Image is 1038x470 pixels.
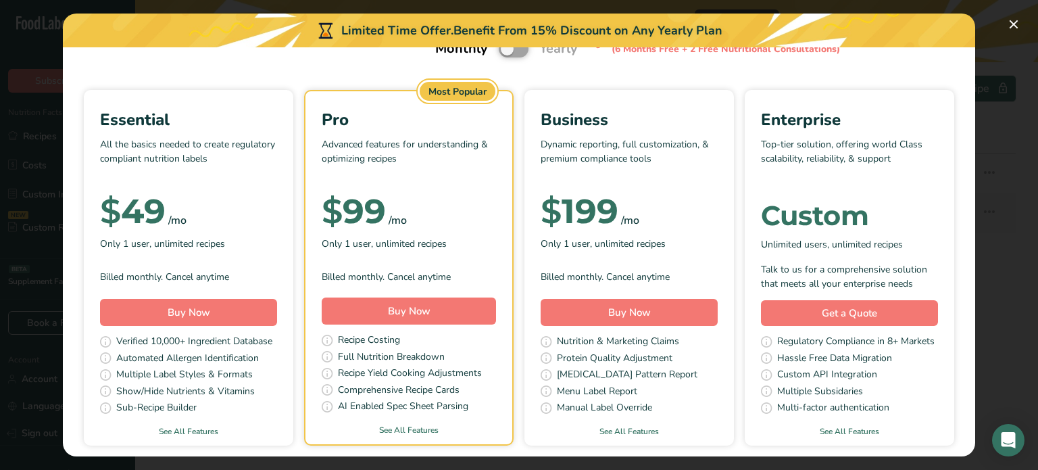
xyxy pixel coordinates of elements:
span: Protein Quality Adjustment [557,351,672,368]
p: Top-tier solution, offering world Class scalability, reliability, & support [761,137,938,178]
button: Buy Now [100,299,277,326]
span: Custom API Integration [777,367,877,384]
span: Comprehensive Recipe Cards [338,383,460,400]
span: Multiple Subsidaries [777,384,863,401]
div: /mo [621,212,639,229]
div: Billed monthly. Cancel anytime [541,270,718,284]
div: /mo [168,212,187,229]
div: Talk to us for a comprehensive solution that meets all your enterprise needs [761,262,938,291]
p: Advanced features for understanding & optimizing recipes [322,137,496,178]
span: Nutrition & Marketing Claims [557,334,679,351]
span: Only 1 user, unlimited recipes [322,237,447,251]
div: Custom [761,202,938,229]
span: Hassle Free Data Migration [777,351,892,368]
div: Enterprise [761,108,938,132]
span: $ [541,191,562,232]
span: Full Nutrition Breakdown [338,350,445,367]
div: 49 [100,198,166,225]
button: Buy Now [541,299,718,326]
span: [MEDICAL_DATA] Pattern Report [557,367,697,384]
div: Business [541,108,718,132]
span: Buy Now [388,304,430,318]
span: Recipe Yield Cooking Adjustments [338,366,482,383]
div: 199 [541,198,618,225]
a: See All Features [524,425,734,438]
button: Buy Now [322,298,496,325]
span: Get a Quote [822,306,877,321]
div: Pro [322,108,496,132]
a: See All Features [305,424,512,436]
div: Open Intercom Messenger [992,424,1024,456]
div: Essential [100,108,277,132]
div: Benefit From 15% Discount on Any Yearly Plan [453,22,722,40]
div: 99 [322,198,386,225]
span: Sub-Recipe Builder [116,400,197,417]
a: Get a Quote [761,300,938,327]
span: AI Enabled Spec Sheet Parsing [338,399,468,416]
span: Multi-factor authentication [777,400,889,417]
span: Show/Hide Nutrients & Vitamins [116,384,255,401]
span: Manual Label Override [557,400,652,417]
p: Dynamic reporting, full customization, & premium compliance tools [541,137,718,178]
a: See All Features [84,425,293,438]
span: $ [100,191,121,232]
span: Yearly [539,39,578,59]
div: Limited Time Offer. [63,14,975,47]
div: Billed monthly. Cancel anytime [100,270,277,284]
div: /mo [389,212,407,229]
p: All the basics needed to create regulatory compliant nutrition labels [100,137,277,178]
span: Only 1 user, unlimited recipes [541,237,666,251]
a: See All Features [745,425,954,438]
span: Automated Allergen Identification [116,351,259,368]
div: (6 Months Free + 2 Free Nutritional Consultations) [612,42,840,56]
div: Billed monthly. Cancel anytime [322,270,496,284]
span: Only 1 user, unlimited recipes [100,237,225,251]
span: Regulatory Compliance in 8+ Markets [777,334,935,351]
span: Verified 10,000+ Ingredient Database [116,334,272,351]
span: Unlimited users, unlimited recipes [761,237,903,252]
span: $ [322,191,343,232]
span: Multiple Label Styles & Formats [116,367,253,384]
span: Recipe Costing [338,333,400,350]
span: Buy Now [168,306,210,319]
span: Buy Now [608,306,651,319]
span: Monthly [435,39,488,59]
div: Most Popular [420,82,495,101]
span: Menu Label Report [557,384,637,401]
